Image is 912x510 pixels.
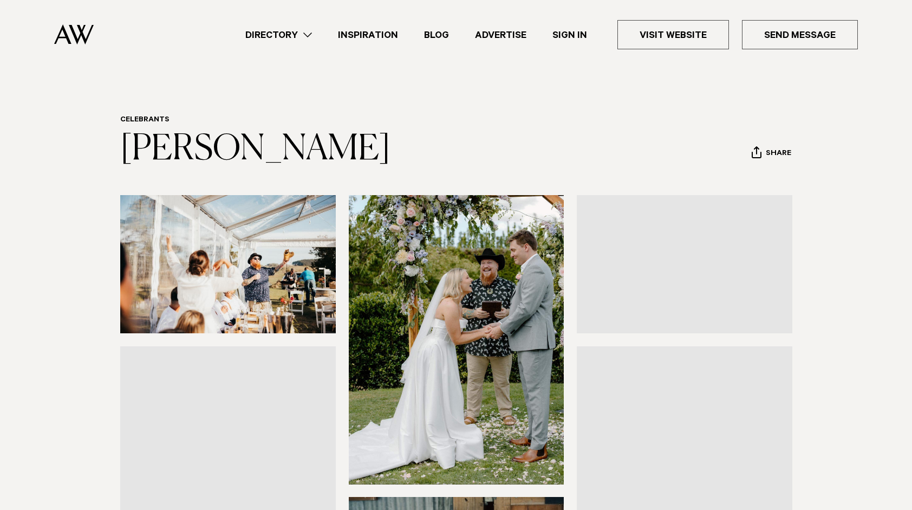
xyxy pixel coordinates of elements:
[54,24,94,44] img: Auckland Weddings Logo
[120,132,390,167] a: [PERSON_NAME]
[617,20,729,49] a: Visit Website
[325,28,411,42] a: Inspiration
[539,28,600,42] a: Sign In
[411,28,462,42] a: Blog
[120,116,170,125] a: Celebrants
[462,28,539,42] a: Advertise
[751,146,792,162] button: Share
[232,28,325,42] a: Directory
[742,20,858,49] a: Send Message
[766,149,791,159] span: Share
